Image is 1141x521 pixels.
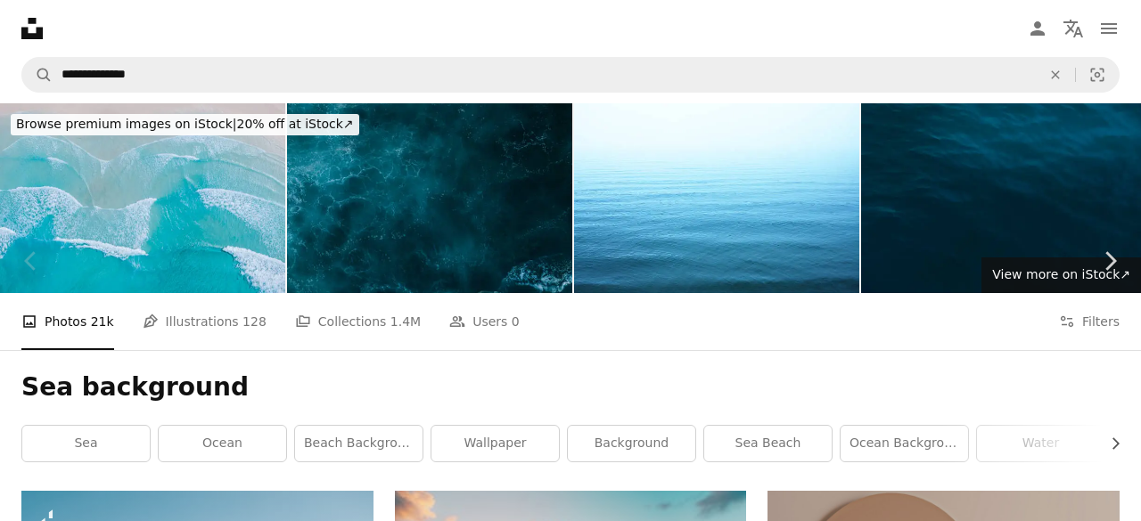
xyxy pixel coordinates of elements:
[704,426,832,461] a: sea beach
[287,103,572,293] img: Full Frame Shot Of Sea
[21,371,1120,403] h1: Sea background
[1036,58,1075,92] button: Clear
[841,426,968,461] a: ocean background
[21,18,43,39] a: Home — Unsplash
[295,293,421,350] a: Collections 1.4M
[1020,11,1055,46] a: Log in / Sign up
[981,257,1141,293] a: View more on iStock↗
[1059,293,1120,350] button: Filters
[242,312,267,331] span: 128
[21,57,1120,93] form: Find visuals sitewide
[22,58,53,92] button: Search Unsplash
[1079,175,1141,346] a: Next
[449,293,520,350] a: Users 0
[1099,426,1120,461] button: scroll list to the right
[431,426,559,461] a: wallpaper
[512,312,520,331] span: 0
[977,426,1104,461] a: water
[143,293,267,350] a: Illustrations 128
[1055,11,1091,46] button: Language
[159,426,286,461] a: ocean
[568,426,695,461] a: background
[574,103,859,293] img: Ripples on blue water surface
[1091,11,1127,46] button: Menu
[11,114,359,135] div: 20% off at iStock ↗
[992,267,1130,281] span: View more on iStock ↗
[1076,58,1119,92] button: Visual search
[16,117,236,131] span: Browse premium images on iStock |
[22,426,150,461] a: sea
[390,312,421,331] span: 1.4M
[295,426,423,461] a: beach background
